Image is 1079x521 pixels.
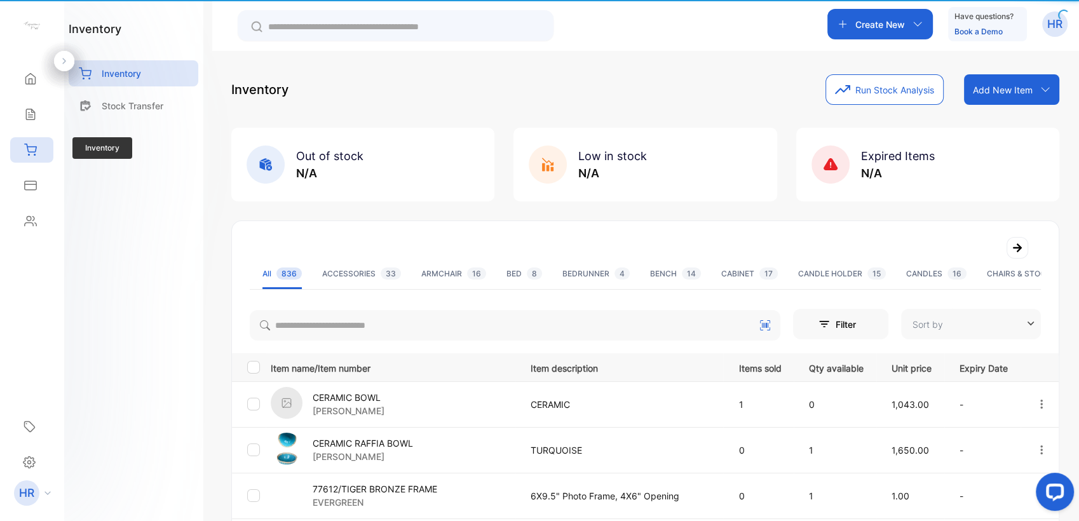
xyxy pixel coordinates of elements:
[313,482,437,496] p: 77612/TIGER BRONZE FRAME
[271,478,302,510] img: item
[22,17,41,36] img: logo
[721,268,778,280] div: CABINET
[276,267,302,280] span: 836
[578,165,647,182] p: N/A
[614,267,630,280] span: 4
[313,391,384,404] p: CERAMIC BOWL
[738,359,783,375] p: Items sold
[381,267,401,280] span: 33
[69,20,121,37] h1: inventory
[682,267,701,280] span: 14
[738,443,783,457] p: 0
[421,268,486,280] div: ARMCHAIR
[827,9,933,39] button: Create New
[531,443,713,457] p: TURQUOISE
[578,149,647,163] span: Low in stock
[901,309,1041,339] button: Sort by
[531,398,713,411] p: CERAMIC
[906,268,967,280] div: CANDLES
[809,359,865,375] p: Qty available
[69,60,198,86] a: Inventory
[527,267,542,280] span: 8
[102,67,141,80] p: Inventory
[861,165,935,182] p: N/A
[271,387,302,419] img: item
[960,443,1010,457] p: -
[531,359,713,375] p: Item description
[69,93,198,119] a: Stock Transfer
[954,10,1014,23] p: Have questions?
[1047,16,1062,32] p: HR
[825,74,944,105] button: Run Stock Analysis
[271,359,515,375] p: Item name/Item number
[960,489,1010,503] p: -
[960,398,1010,411] p: -
[960,359,1010,375] p: Expiry Date
[1026,468,1079,521] iframe: LiveChat chat widget
[892,491,909,501] span: 1.00
[313,496,437,509] p: EVERGREEN
[738,489,783,503] p: 0
[809,398,865,411] p: 0
[798,268,886,280] div: CANDLE HOLDER
[313,436,413,450] p: CERAMIC RAFFIA BOWL
[973,83,1033,97] p: Add New Item
[262,268,302,280] div: All
[562,268,630,280] div: BEDRUNNER
[738,398,783,411] p: 1
[947,267,967,280] span: 16
[809,443,865,457] p: 1
[271,433,302,464] img: item
[296,165,363,182] p: N/A
[913,318,943,331] p: Sort by
[313,450,413,463] p: [PERSON_NAME]
[650,268,701,280] div: BENCH
[19,485,34,501] p: HR
[231,80,288,99] p: Inventory
[506,268,542,280] div: BED
[892,399,929,410] span: 1,043.00
[892,445,929,456] span: 1,650.00
[892,359,933,375] p: Unit price
[72,137,132,159] span: Inventory
[102,99,163,112] p: Stock Transfer
[861,149,935,163] span: Expired Items
[296,149,363,163] span: Out of stock
[759,267,778,280] span: 17
[1042,9,1068,39] button: HR
[855,18,905,31] p: Create New
[809,489,865,503] p: 1
[954,27,1003,36] a: Book a Demo
[322,268,401,280] div: ACCESSORIES
[313,404,384,417] p: [PERSON_NAME]
[867,267,886,280] span: 15
[467,267,486,280] span: 16
[531,489,713,503] p: 6X9.5" Photo Frame, 4X6" Opening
